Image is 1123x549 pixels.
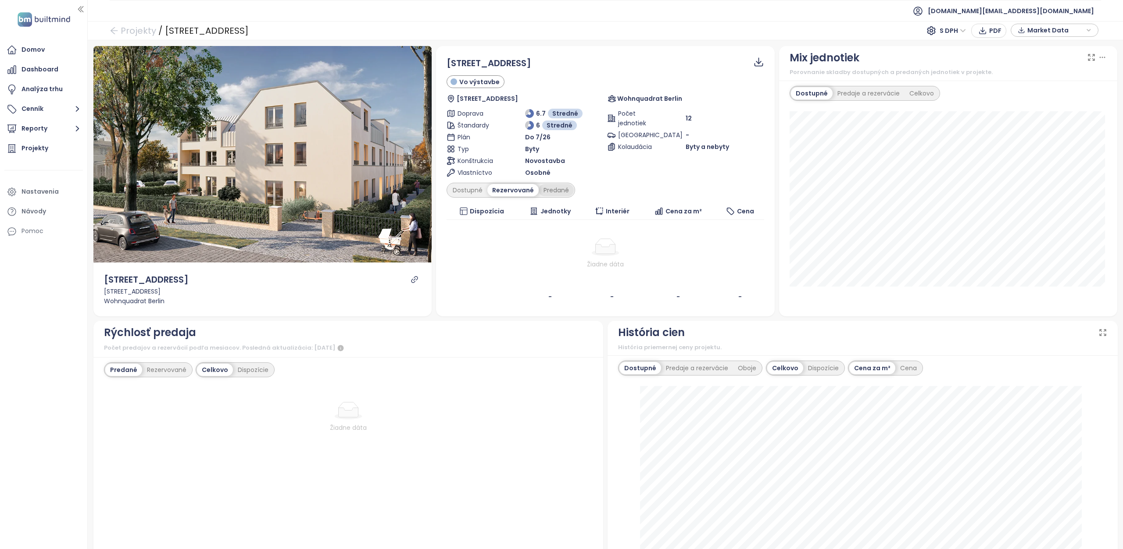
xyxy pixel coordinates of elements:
[165,23,249,39] div: [STREET_ADDRESS]
[411,276,418,283] a: link
[197,364,233,376] div: Celkovo
[447,57,531,69] span: [STREET_ADDRESS]
[4,223,83,240] div: Pomoc
[448,184,487,196] div: Dostupné
[536,109,546,118] span: 6.7
[4,140,83,157] a: Projekty
[618,130,658,140] span: [GEOGRAPHIC_DATA]
[618,324,685,341] div: História cien
[617,94,682,103] span: Wohnquadrat Berlin
[142,364,191,376] div: Rezervované
[104,343,593,354] div: Počet predajov a rezervácií podľa mesiacov. Posledná aktualizácia: [DATE]
[539,184,574,196] div: Predané
[21,64,58,75] div: Dashboard
[21,206,46,217] div: Návody
[833,87,905,99] div: Predaje a rezervácie
[989,26,1001,35] span: PDF
[928,0,1094,21] span: [DOMAIN_NAME][EMAIL_ADDRESS][DOMAIN_NAME]
[4,41,83,59] a: Domov
[459,77,500,87] span: Vo výstavbe
[525,132,551,142] span: Do 7/26
[610,292,614,301] b: -
[458,156,497,166] span: Konštrukcia
[458,168,497,177] span: Vlastníctvo
[791,87,833,99] div: Dostupné
[458,132,497,142] span: Plán
[905,87,939,99] div: Celkovo
[21,84,63,95] div: Analýza trhu
[971,24,1006,38] button: PDF
[1016,24,1094,37] div: button
[110,26,118,35] span: arrow-left
[458,144,497,154] span: Typ
[470,206,504,216] span: Dispozícia
[686,142,729,152] span: Byty a nebyty
[665,206,702,216] span: Cena za m²
[676,292,680,301] b: -
[618,109,658,128] span: Počet jednotiek
[21,143,48,154] div: Projekty
[547,120,572,130] span: Stredné
[540,206,571,216] span: Jednotky
[158,23,163,39] div: /
[129,423,568,432] div: Žiadne dáta
[686,131,689,139] span: -
[940,24,966,37] span: S DPH
[737,206,754,216] span: Cena
[895,362,922,374] div: Cena
[4,120,83,138] button: Reporty
[233,364,273,376] div: Dispozície
[525,144,539,154] span: Byty
[487,184,539,196] div: Rezervované
[618,343,1107,352] div: História priemernej ceny projektu.
[450,259,761,269] div: Žiadne dáta
[803,362,844,374] div: Dispozície
[849,362,895,374] div: Cena za m²
[790,68,1107,77] div: Porovnanie skladby dostupných a predaných jednotiek v projekte.
[21,186,59,197] div: Nastavenia
[733,362,761,374] div: Oboje
[110,23,156,39] a: arrow-left Projekty
[661,362,733,374] div: Predaje a rezervácie
[618,142,658,152] span: Kolaudácia
[458,120,497,130] span: Štandardy
[104,324,196,341] div: Rýchlosť predaja
[536,120,540,130] span: 6
[4,81,83,98] a: Analýza trhu
[548,292,552,301] b: -
[104,287,422,296] div: [STREET_ADDRESS]
[457,94,518,103] span: [STREET_ADDRESS]
[21,44,45,55] div: Domov
[105,364,142,376] div: Predané
[767,362,803,374] div: Celkovo
[525,168,551,177] span: Osobné
[458,109,497,118] span: Doprava
[606,206,629,216] span: Interiér
[4,61,83,78] a: Dashboard
[525,156,565,166] span: Novostavba
[686,113,692,123] span: 12
[21,226,43,237] div: Pomoc
[4,203,83,220] a: Návody
[552,109,578,118] span: Stredné
[104,273,189,287] div: [STREET_ADDRESS]
[4,100,83,118] button: Cenník
[619,362,661,374] div: Dostupné
[738,292,742,301] b: -
[4,183,83,201] a: Nastavenia
[1027,24,1084,37] span: Market Data
[15,11,73,28] img: logo
[790,50,859,66] div: Mix jednotiek
[104,296,422,306] div: Wohnquadrat Berlin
